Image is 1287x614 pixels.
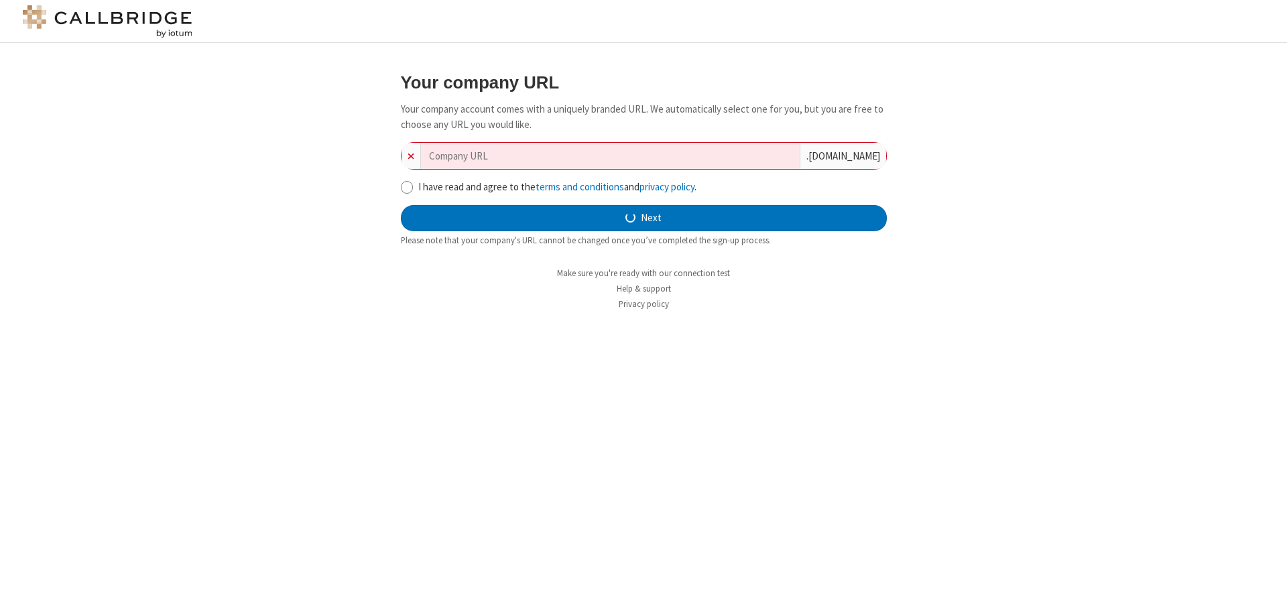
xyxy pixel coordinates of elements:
button: Next [401,205,887,232]
img: logo@2x.png [20,5,194,38]
div: Please note that your company's URL cannot be changed once you’ve completed the sign-up process. [401,234,887,247]
h3: Your company URL [401,73,887,92]
label: I have read and agree to the and . [418,180,887,195]
p: Your company account comes with a uniquely branded URL. We automatically select one for you, but ... [401,102,887,132]
input: Company URL [421,143,800,169]
span: Next [641,210,662,226]
a: privacy policy [639,180,694,193]
div: . [DOMAIN_NAME] [800,143,886,169]
a: Help & support [617,283,671,294]
a: Make sure you're ready with our connection test [557,267,730,279]
a: Privacy policy [619,298,669,310]
a: terms and conditions [536,180,624,193]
